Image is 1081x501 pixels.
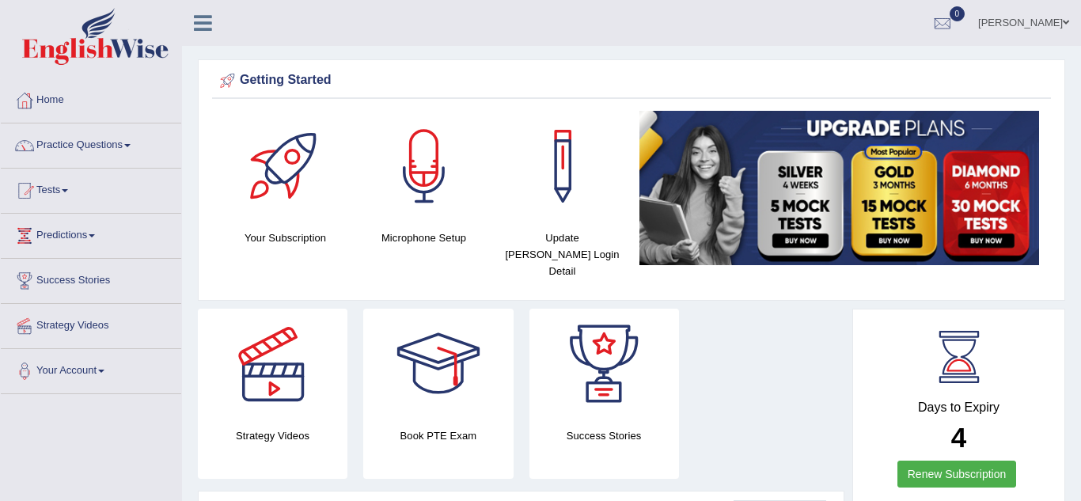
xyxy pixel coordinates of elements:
[501,230,624,279] h4: Update [PERSON_NAME] Login Detail
[1,304,181,343] a: Strategy Videos
[1,259,181,298] a: Success Stories
[224,230,347,246] h4: Your Subscription
[639,111,1039,265] img: small5.jpg
[1,123,181,163] a: Practice Questions
[1,349,181,389] a: Your Account
[951,422,966,453] b: 4
[362,230,485,246] h4: Microphone Setup
[529,427,679,444] h4: Success Stories
[870,400,1047,415] h4: Days to Expiry
[897,461,1017,488] a: Renew Subscription
[1,78,181,118] a: Home
[950,6,965,21] span: 0
[1,214,181,253] a: Predictions
[1,169,181,208] a: Tests
[216,69,1047,93] div: Getting Started
[198,427,347,444] h4: Strategy Videos
[363,427,513,444] h4: Book PTE Exam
